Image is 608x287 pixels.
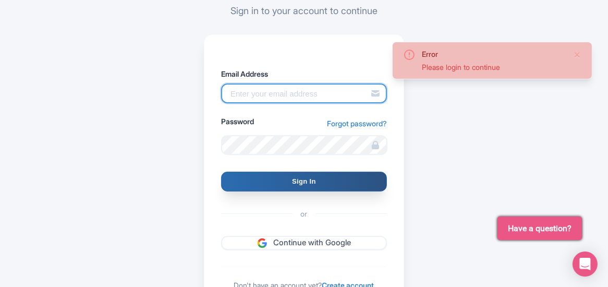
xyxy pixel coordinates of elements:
a: Forgot password? [327,118,387,129]
label: Email Address [221,68,387,79]
div: Open Intercom Messenger [573,252,598,277]
span: or [293,208,316,219]
div: Please login to continue [422,62,565,73]
div: Error [422,49,565,59]
label: Password [221,116,254,127]
input: Sign In [221,172,387,192]
span: Have a question? [508,222,571,235]
a: Continue with Google [221,236,387,250]
input: Enter your email address [221,83,387,103]
p: Sign in to your account to continue [204,4,404,18]
button: Close [573,49,581,61]
button: Have a question? [497,217,582,240]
